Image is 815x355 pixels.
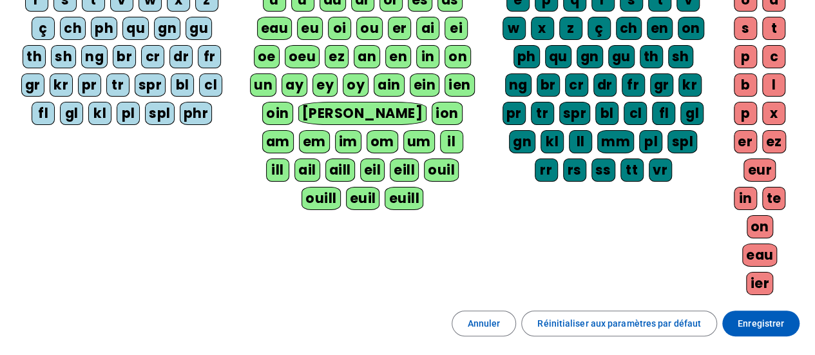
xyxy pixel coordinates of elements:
div: in [416,45,439,68]
div: am [262,130,294,153]
div: er [734,130,757,153]
div: ez [762,130,786,153]
div: eil [360,158,385,182]
div: ch [60,17,86,40]
button: Annuler [452,311,517,336]
span: Réinitialiser aux paramètres par défaut [537,316,701,331]
div: tr [531,102,554,125]
div: oy [343,73,369,97]
div: eu [297,17,323,40]
div: ay [282,73,307,97]
div: pr [503,102,526,125]
div: qu [545,45,571,68]
div: in [734,187,757,210]
div: fr [622,73,645,97]
div: gl [60,102,83,125]
div: ng [81,45,108,68]
div: fl [652,102,675,125]
div: im [335,130,361,153]
div: sh [668,45,693,68]
div: th [23,45,46,68]
div: rs [563,158,586,182]
div: qu [122,17,149,40]
div: ail [294,158,320,182]
div: sh [51,45,76,68]
div: ien [445,73,475,97]
div: gn [577,45,603,68]
div: cl [624,102,647,125]
div: ph [91,17,117,40]
div: kl [88,102,111,125]
div: eur [743,158,776,182]
div: ouil [424,158,459,182]
div: ss [591,158,615,182]
div: ez [325,45,349,68]
div: on [747,215,773,238]
div: eill [390,158,419,182]
div: un [250,73,276,97]
div: gu [608,45,635,68]
div: ill [266,158,289,182]
div: t [762,17,785,40]
div: gl [680,102,704,125]
div: ph [513,45,540,68]
div: pl [639,130,662,153]
div: kl [541,130,564,153]
div: spr [559,102,591,125]
div: eau [257,17,292,40]
div: spr [135,73,166,97]
div: dr [169,45,193,68]
div: th [640,45,663,68]
div: ouill [302,187,340,210]
div: aill [325,158,355,182]
div: an [354,45,380,68]
div: ll [569,130,592,153]
div: ion [432,102,463,125]
div: eau [742,244,778,267]
div: vr [649,158,672,182]
div: p [734,102,757,125]
div: er [388,17,411,40]
div: ai [416,17,439,40]
div: gu [186,17,212,40]
div: bl [595,102,618,125]
div: en [647,17,673,40]
div: spl [667,130,697,153]
div: kr [50,73,73,97]
div: cr [141,45,164,68]
div: phr [180,102,213,125]
div: pl [117,102,140,125]
div: br [537,73,560,97]
div: oin [262,102,293,125]
div: bl [171,73,194,97]
div: l [762,73,785,97]
span: Enregistrer [738,316,784,331]
div: x [531,17,554,40]
div: ain [374,73,405,97]
span: Annuler [468,316,501,331]
button: Réinitialiser aux paramètres par défaut [521,311,717,336]
div: tr [106,73,129,97]
div: kr [678,73,702,97]
div: [PERSON_NAME] [298,102,427,125]
div: ng [505,73,532,97]
div: ç [32,17,55,40]
div: pr [78,73,101,97]
div: ch [616,17,642,40]
div: en [385,45,411,68]
div: mm [597,130,634,153]
div: ey [312,73,338,97]
div: spl [145,102,175,125]
div: gn [154,17,180,40]
div: te [762,187,785,210]
div: euill [385,187,423,210]
div: il [440,130,463,153]
div: um [403,130,435,153]
div: em [299,130,330,153]
div: ier [746,272,773,295]
div: om [367,130,398,153]
div: gr [21,73,44,97]
div: rr [535,158,558,182]
div: oe [254,45,280,68]
div: fl [32,102,55,125]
